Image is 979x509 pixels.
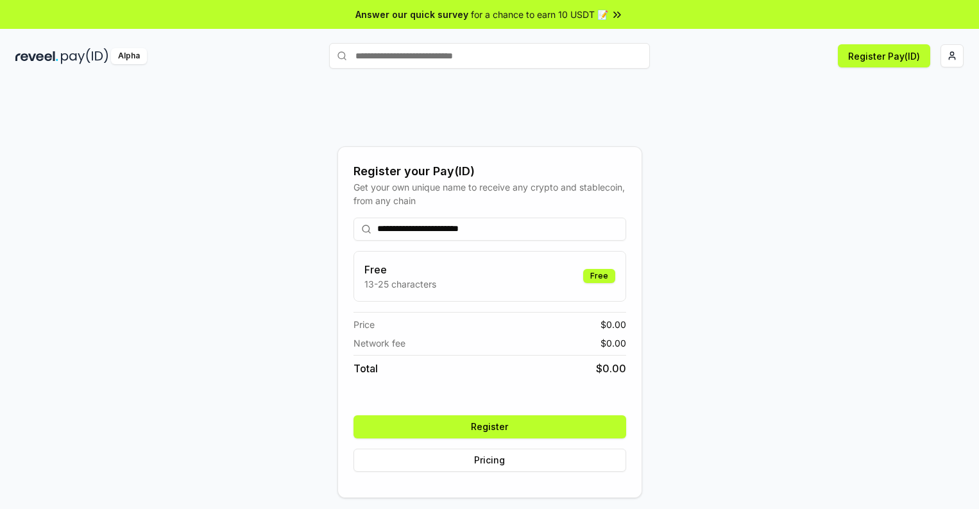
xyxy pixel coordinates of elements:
[600,318,626,331] span: $ 0.00
[353,415,626,438] button: Register
[471,8,608,21] span: for a chance to earn 10 USDT 📝
[364,262,436,277] h3: Free
[61,48,108,64] img: pay_id
[364,277,436,291] p: 13-25 characters
[353,361,378,376] span: Total
[838,44,930,67] button: Register Pay(ID)
[353,318,375,331] span: Price
[353,449,626,472] button: Pricing
[353,180,626,207] div: Get your own unique name to receive any crypto and stablecoin, from any chain
[583,269,615,283] div: Free
[600,336,626,350] span: $ 0.00
[15,48,58,64] img: reveel_dark
[111,48,147,64] div: Alpha
[355,8,468,21] span: Answer our quick survey
[353,336,405,350] span: Network fee
[353,162,626,180] div: Register your Pay(ID)
[596,361,626,376] span: $ 0.00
